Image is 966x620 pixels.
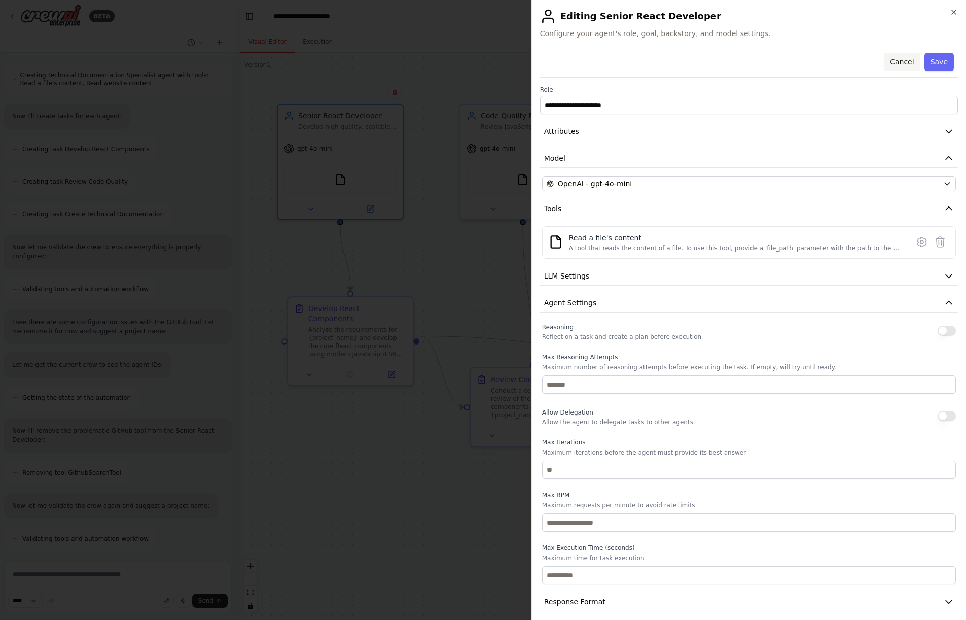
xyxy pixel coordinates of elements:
[558,179,632,189] span: OpenAI - gpt-4o-mini
[540,199,958,218] button: Tools
[544,298,596,308] span: Agent Settings
[884,53,920,71] button: Cancel
[540,149,958,168] button: Model
[544,153,565,163] span: Model
[544,597,605,607] span: Response Format
[542,324,574,331] span: Reasoning
[542,176,956,191] button: OpenAI - gpt-4o-mini
[540,593,958,611] button: Response Format
[544,126,579,136] span: Attributes
[549,235,563,249] img: FileReadTool
[931,233,949,251] button: Delete tool
[540,28,958,39] span: Configure your agent's role, goal, backstory, and model settings.
[542,363,956,371] p: Maximum number of reasoning attempts before executing the task. If empty, will try until ready.
[569,244,903,252] div: A tool that reads the content of a file. To use this tool, provide a 'file_path' parameter with t...
[544,203,562,214] span: Tools
[540,294,958,313] button: Agent Settings
[542,333,701,341] p: Reflect on a task and create a plan before execution
[542,491,956,499] label: Max RPM
[542,353,956,361] label: Max Reasoning Attempts
[542,409,593,416] span: Allow Delegation
[544,271,590,281] span: LLM Settings
[540,86,958,94] label: Role
[542,544,956,552] label: Max Execution Time (seconds)
[913,233,931,251] button: Configure tool
[542,554,956,562] p: Maximum time for task execution
[542,418,693,426] p: Allow the agent to delegate tasks to other agents
[540,122,958,141] button: Attributes
[569,233,903,243] div: Read a file's content
[540,267,958,286] button: LLM Settings
[542,438,956,446] label: Max Iterations
[542,501,956,509] p: Maximum requests per minute to avoid rate limits
[540,8,958,24] h2: Editing Senior React Developer
[924,53,954,71] button: Save
[542,449,956,457] p: Maximum iterations before the agent must provide its best answer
